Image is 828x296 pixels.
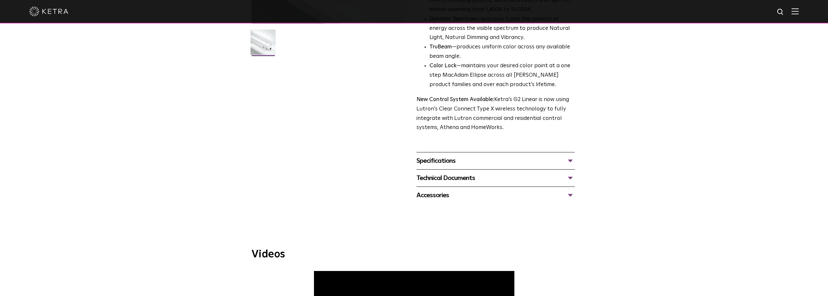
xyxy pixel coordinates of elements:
div: Specifications [416,156,575,166]
strong: TruBeam [429,44,452,50]
img: G2-Linear-2021-Web-Square [251,30,276,59]
strong: New Control System Available: [416,97,494,102]
li: —maintains your desired color point at a one step MacAdam Ellipse across all [PERSON_NAME] produc... [429,61,575,90]
img: ketra-logo-2019-white [29,6,68,16]
strong: Color Lock [429,63,456,69]
img: Hamburger%20Nav.svg [792,8,799,14]
div: Accessories [416,190,575,200]
div: Technical Documents [416,173,575,183]
img: search icon [777,8,785,16]
li: —produces uniform color across any available beam angle. [429,43,575,61]
p: Ketra’s G2 Linear is now using Lutron’s Clear Connect Type X wireless technology to fully integra... [416,95,575,133]
h3: Videos [251,249,577,260]
li: —precisely tunes the amount of energy across the visible spectrum to produce Natural Light, Natur... [429,15,575,43]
